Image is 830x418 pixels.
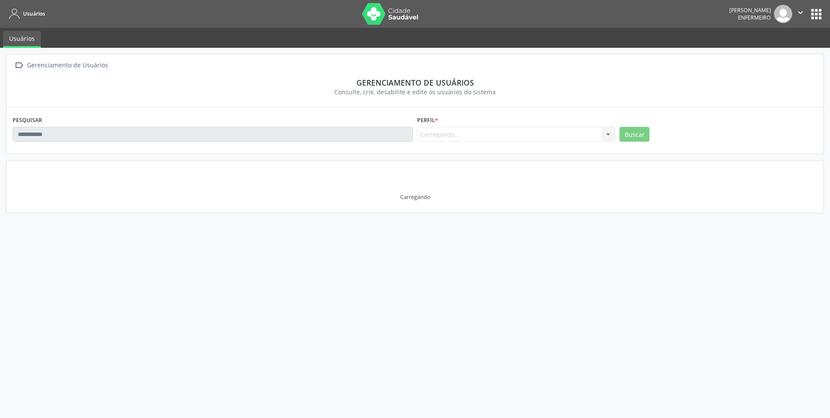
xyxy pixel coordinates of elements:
i:  [796,8,805,17]
img: img [774,5,792,23]
button:  [792,5,809,23]
i:  [13,59,25,72]
span: Enfermeiro [738,14,771,21]
span: Usuários [23,10,45,17]
label: Perfil [417,113,438,127]
a: Usuários [6,7,45,21]
div: [PERSON_NAME] [729,7,771,14]
div: Carregando [400,193,430,201]
div: Gerenciamento de usuários [19,78,811,87]
div: Gerenciamento de Usuários [25,59,109,72]
button: apps [809,7,824,22]
div: Consulte, crie, desabilite e edite os usuários do sistema [19,87,811,96]
a:  Gerenciamento de Usuários [13,59,109,72]
label: PESQUISAR [13,113,42,127]
button: Buscar [619,127,649,142]
a: Usuários [3,31,41,48]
